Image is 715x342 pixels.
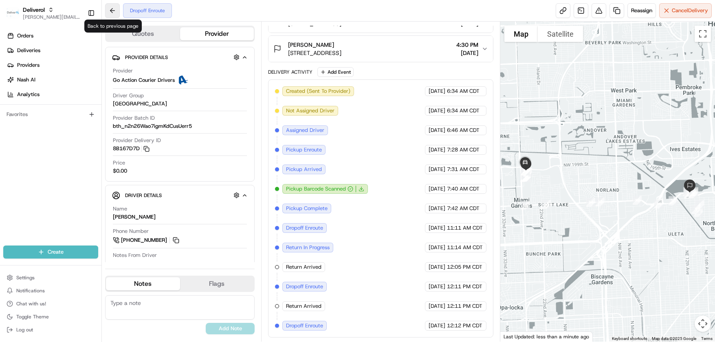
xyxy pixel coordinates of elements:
[69,119,75,125] div: 💻
[5,115,66,129] a: 📗Knowledge Base
[7,7,20,19] img: Deliverol
[113,167,127,175] span: $0.00
[113,228,149,235] span: Phone Number
[286,263,321,271] span: Return Arrived
[429,322,445,329] span: [DATE]
[113,77,175,84] span: Go Action Courier Drivers
[701,336,713,341] a: Terms (opens in new tab)
[3,311,98,322] button: Toggle Theme
[84,20,142,33] div: Back to previous page
[286,303,321,310] span: Return Arrived
[447,283,482,290] span: 12:11 PM CDT
[81,138,99,144] span: Pylon
[3,298,98,309] button: Chat with us!
[612,336,647,342] button: Keyboard shortcuts
[286,127,324,134] span: Assigned Driver
[23,14,81,20] button: [PERSON_NAME][EMAIL_ADDRESS][PERSON_NAME][DOMAIN_NAME]
[3,324,98,335] button: Log out
[286,322,323,329] span: Dropoff Enroute
[286,185,353,193] button: Pickup Barcode Scanned
[447,322,482,329] span: 12:12 PM CDT
[686,184,702,199] div: 8
[48,248,64,256] span: Create
[57,138,99,144] a: Powered byPylon
[16,327,33,333] span: Log out
[113,205,127,213] span: Name
[429,205,445,212] span: [DATE]
[113,100,167,107] span: [GEOGRAPHIC_DATA]
[286,244,330,251] span: Return In Progress
[3,88,101,101] a: Analytics
[3,272,98,283] button: Settings
[539,197,554,212] div: 15
[66,115,134,129] a: 💻API Documentation
[500,331,593,342] div: Last Updated: less than a minute ago
[28,86,103,92] div: We're available if you need us!
[629,193,645,208] div: 12
[17,32,33,39] span: Orders
[23,6,45,14] button: Deliverol
[3,108,98,121] div: Favorites
[3,44,101,57] a: Deliveries
[429,107,445,114] span: [DATE]
[3,73,101,86] a: Nash AI
[17,47,40,54] span: Deliveries
[286,107,334,114] span: Not Assigned Driver
[688,202,704,217] div: 3
[125,54,168,61] span: Provider Details
[429,88,445,95] span: [DATE]
[456,41,478,49] span: 4:30 PM
[113,92,144,99] span: Driver Group
[447,166,480,173] span: 7:31 AM CDT
[113,213,156,221] div: [PERSON_NAME]
[268,36,493,62] button: [PERSON_NAME][STREET_ADDRESS]4:30 PM[DATE]
[429,244,445,251] span: [DATE]
[3,246,98,259] button: Create
[502,331,529,342] img: Google
[286,146,322,153] span: Pickup Enroute
[447,224,483,232] span: 11:11 AM CDT
[692,197,707,213] div: 4
[286,283,323,290] span: Dropoff Enroute
[17,61,40,69] span: Providers
[106,277,180,290] button: Notes
[659,3,712,18] button: CancelDelivery
[112,189,248,202] button: Driver Details
[106,27,180,40] button: Quotes
[113,145,150,152] button: 8B167D7D
[139,80,148,90] button: Start new chat
[3,59,101,72] a: Providers
[447,107,480,114] span: 6:34 AM CDT
[447,88,480,95] span: 6:34 AM CDT
[447,205,480,212] span: 7:42 AM CDT
[286,224,323,232] span: Dropoff Enroute
[16,274,35,281] span: Settings
[447,127,480,134] span: 6:46 AM CDT
[672,7,708,14] span: Cancel Delivery
[447,303,482,310] span: 12:11 PM CDT
[695,26,711,42] button: Toggle fullscreen view
[16,287,45,294] span: Notifications
[113,67,133,75] span: Provider
[3,3,84,23] button: DeliverolDeliverol[PERSON_NAME][EMAIL_ADDRESS][PERSON_NAME][DOMAIN_NAME]
[685,186,701,202] div: 9
[286,205,328,212] span: Pickup Complete
[286,88,350,95] span: Created (Sent To Provider)
[429,166,445,173] span: [DATE]
[538,26,583,42] button: Show satellite imagery
[180,277,254,290] button: Flags
[514,151,537,174] div: 26
[665,193,681,208] div: 10
[429,263,445,271] span: [DATE]
[8,119,15,125] div: 📗
[447,263,482,271] span: 12:05 PM CDT
[631,7,652,14] span: Reassign
[517,197,533,213] div: 16
[16,313,49,320] span: Toggle Theme
[317,67,354,77] button: Add Event
[112,50,248,64] button: Provider Details
[17,91,40,98] span: Analytics
[447,146,480,153] span: 7:28 AM CDT
[113,236,180,245] a: [PHONE_NUMBER]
